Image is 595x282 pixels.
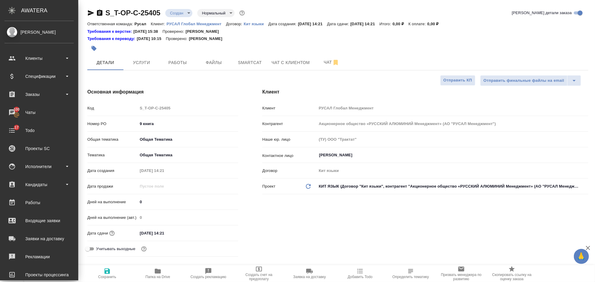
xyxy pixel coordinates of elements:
[137,36,166,42] p: [DATE] 10:15
[140,245,148,253] button: Выбери, если сб и вс нужно считать рабочими днями для выполнения заказа.
[235,59,264,66] span: Smartcat
[21,5,78,17] div: AWATERA
[317,135,588,144] input: Пустое поле
[512,10,572,16] span: [PERSON_NAME] детали заказа
[145,275,170,279] span: Папка на Drive
[165,9,192,17] div: Создан
[393,22,409,26] p: 0,00 ₽
[436,265,487,282] button: Призвать менеджера по развитию
[167,21,226,26] a: РУСАЛ Глобал Менеджмент
[317,166,588,175] input: Пустое поле
[11,124,22,130] span: 17
[163,29,186,35] p: Проверено:
[2,105,77,120] a: 100Чаты
[87,230,108,236] p: Дата сдачи
[335,265,385,282] button: Добавить Todo
[98,275,116,279] span: Сохранить
[138,166,190,175] input: Пустое поле
[2,213,77,228] a: Входящие заявки
[5,72,74,81] div: Спецификации
[440,75,475,86] button: Отправить КП
[167,22,226,26] p: РУСАЛ Глобал Менеджмент
[87,36,137,42] a: Требования к переводу:
[5,234,74,243] div: Заявки на доставку
[87,199,138,205] p: Дней на выполнение
[87,121,138,127] p: Номер PO
[87,215,138,221] p: Дней на выполнение (авт.)
[317,181,588,192] div: КИТ ЯЗЫК (Договор "Кит языки", контрагент "Акционерное общество «РУССКИЙ АЛЮМИНИЙ Менеджмент» (АО...
[138,198,238,206] input: ✎ Введи что-нибудь
[487,265,537,282] button: Скопировать ссылку на оценку заказа
[332,59,339,66] svg: Отписаться
[262,136,316,143] p: Наше юр. лицо
[379,22,392,26] p: Итого:
[444,77,472,84] span: Отправить КП
[480,75,568,86] button: Отправить финальные файлы на email
[166,36,189,42] p: Проверено:
[87,29,133,35] a: Требования к верстке:
[87,88,238,96] h4: Основная информация
[185,29,223,35] p: [PERSON_NAME]
[96,246,136,252] span: Учитывать выходные
[262,183,276,189] p: Проект
[191,275,226,279] span: Создать рекламацию
[244,21,268,26] a: Кит языки
[484,77,564,84] span: Отправить финальные файлы на email
[244,22,268,26] p: Кит языки
[108,229,116,237] button: Если добавить услуги и заполнить их объемом, то дата рассчитается автоматически
[234,265,284,282] button: Создать счет на предоплату
[5,180,74,189] div: Кандидаты
[268,22,298,26] p: Дата создания:
[298,22,327,26] p: [DATE] 14:21
[409,22,428,26] p: К оплате:
[87,29,133,35] div: Нажми, чтобы открыть папку с инструкцией
[5,252,74,261] div: Рекламации
[10,106,23,112] span: 100
[5,126,74,135] div: Todo
[5,270,74,279] div: Проекты процессинга
[91,59,120,66] span: Детали
[350,22,380,26] p: [DATE] 14:21
[5,162,74,171] div: Исполнители
[87,36,137,42] div: Нажми, чтобы открыть папку с инструкцией
[5,144,74,153] div: Проекты SC
[427,22,443,26] p: 0,00 ₽
[87,9,95,17] button: Скопировать ссылку для ЯМессенджера
[262,121,316,127] p: Контрагент
[237,273,281,281] span: Создать счет на предоплату
[5,108,74,117] div: Чаты
[197,9,235,17] div: Создан
[105,9,160,17] a: S_T-OP-C-25405
[317,59,346,66] span: Чат
[5,198,74,207] div: Работы
[132,265,183,282] button: Папка на Drive
[5,216,74,225] div: Входящие заявки
[163,59,192,66] span: Работы
[135,22,151,26] p: Русал
[87,152,138,158] p: Тематика
[151,22,167,26] p: Клиент:
[585,155,586,156] button: Open
[87,42,101,55] button: Добавить тэг
[168,11,185,16] button: Создан
[262,88,588,96] h4: Клиент
[189,36,227,42] p: [PERSON_NAME]
[82,265,132,282] button: Сохранить
[576,250,587,263] span: 🙏
[317,104,588,112] input: Пустое поле
[238,9,246,17] button: Доп статусы указывают на важность/срочность заказа
[317,119,588,128] input: Пустое поле
[348,275,372,279] span: Добавить Todo
[480,75,581,86] div: split button
[262,105,316,111] p: Клиент
[138,213,238,222] input: Пустое поле
[87,22,135,26] p: Ответственная команда:
[138,182,190,191] input: Пустое поле
[138,119,238,128] input: ✎ Введи что-нибудь
[87,168,138,174] p: Дата создания
[440,273,483,281] span: Призвать менеджера по развитию
[87,183,138,189] p: Дата продажи
[2,231,77,246] a: Заявки на доставку
[226,22,244,26] p: Договор:
[5,54,74,63] div: Клиенты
